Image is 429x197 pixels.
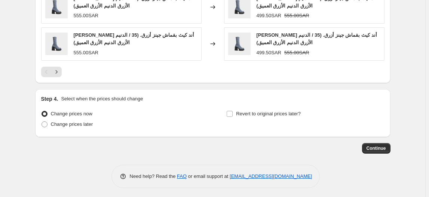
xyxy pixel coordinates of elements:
[41,95,58,103] h2: Step 4.
[51,121,93,127] span: Change prices later
[284,13,309,18] span: 555.00SAR
[51,111,92,116] span: Change prices now
[74,50,99,55] span: 555.00SAR
[284,50,309,55] span: 555.00SAR
[257,13,282,18] span: 499.50SAR
[236,111,301,116] span: Revert to original prices later?
[257,50,282,55] span: 499.50SAR
[51,67,62,77] button: Next
[45,33,68,55] img: 1008272337-1174391032257806336-1174391032257806346-1_80x.jpg
[187,173,230,179] span: or email support at
[74,13,99,18] span: 555.00SAR
[61,95,143,103] p: Select when the prices should change
[41,67,62,77] nav: Pagination
[130,173,177,179] span: Need help? Read the
[74,32,194,45] span: [PERSON_NAME] أند كيث بقماش جينز أزرق. (35 / الدنيم الأزرق الدنيم الأزرق العميق)
[230,173,312,179] a: [EMAIL_ADDRESS][DOMAIN_NAME]
[177,173,187,179] a: FAQ
[367,145,386,151] span: Continue
[257,32,377,45] span: [PERSON_NAME] أند كيث بقماش جينز أزرق. (35 / الدنيم الأزرق الدنيم الأزرق العميق)
[362,143,390,154] button: Continue
[228,33,251,55] img: 1008272337-1174391032257806336-1174391032257806346-1_80x.jpg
